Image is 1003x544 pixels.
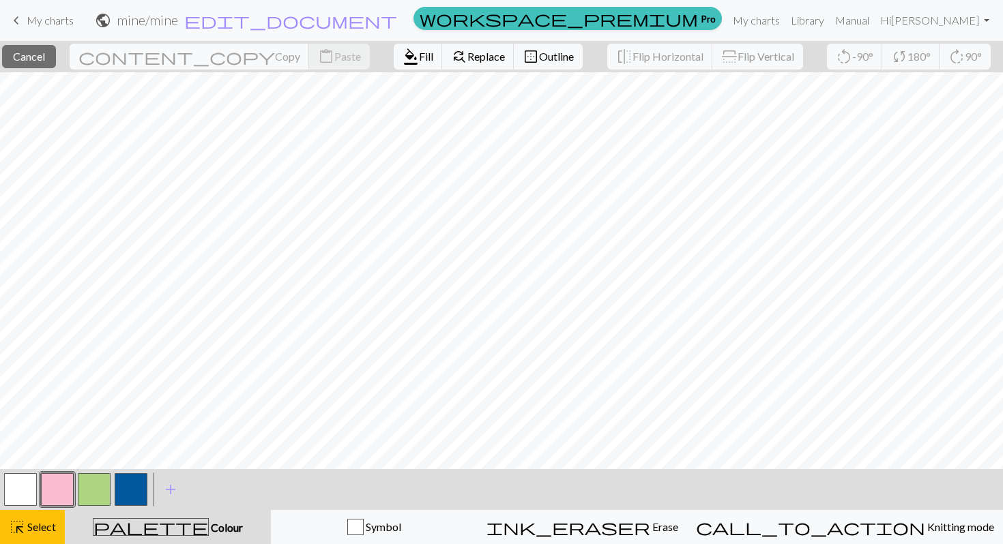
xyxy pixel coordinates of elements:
[394,44,443,70] button: Fill
[184,11,397,30] span: edit_document
[875,7,995,34] a: Hi[PERSON_NAME]
[413,7,722,30] a: Pro
[523,47,539,66] span: border_outer
[907,50,931,63] span: 180°
[275,50,300,63] span: Copy
[8,11,25,30] span: keyboard_arrow_left
[70,44,310,70] button: Copy
[13,50,45,63] span: Cancel
[836,47,852,66] span: rotate_left
[162,480,179,499] span: add
[486,517,650,537] span: ink_eraser
[2,45,56,68] button: Cancel
[95,11,111,30] span: public
[65,510,271,544] button: Colour
[891,47,907,66] span: sync
[467,50,505,63] span: Replace
[940,44,991,70] button: 90°
[650,520,678,533] span: Erase
[93,517,208,537] span: palette
[209,521,243,534] span: Colour
[696,517,925,537] span: call_to_action
[827,44,883,70] button: -90°
[720,48,739,65] span: flip
[727,7,785,34] a: My charts
[478,510,687,544] button: Erase
[785,7,830,34] a: Library
[882,44,940,70] button: 180°
[607,44,713,70] button: Flip Horizontal
[965,50,982,63] span: 90°
[419,50,433,63] span: Fill
[271,510,478,544] button: Symbol
[539,50,574,63] span: Outline
[514,44,583,70] button: Outline
[948,47,965,66] span: rotate_right
[852,50,873,63] span: -90°
[78,47,275,66] span: content_copy
[27,14,74,27] span: My charts
[925,520,994,533] span: Knitting mode
[442,44,514,70] button: Replace
[8,9,74,32] a: My charts
[451,47,467,66] span: find_replace
[616,47,633,66] span: flip
[364,520,401,533] span: Symbol
[633,50,703,63] span: Flip Horizontal
[712,44,803,70] button: Flip Vertical
[738,50,794,63] span: Flip Vertical
[830,7,875,34] a: Manual
[403,47,419,66] span: format_color_fill
[9,517,25,537] span: highlight_alt
[25,520,56,533] span: Select
[687,510,1003,544] button: Knitting mode
[117,12,178,28] h2: mine / mine
[420,9,698,28] span: workspace_premium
